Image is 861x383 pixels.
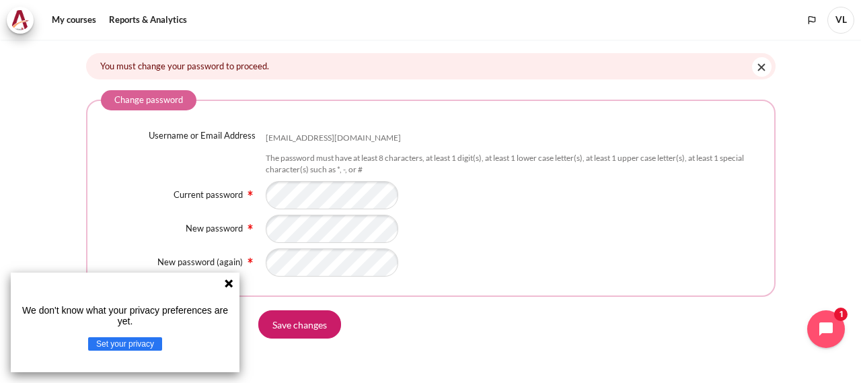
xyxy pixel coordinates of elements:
[47,7,101,34] a: My courses
[827,7,854,34] a: User menu
[245,256,256,264] span: Required
[101,90,196,110] legend: Change password
[174,189,243,200] label: Current password
[86,53,776,79] div: You must change your password to proceed.
[258,310,341,339] input: Save changes
[88,337,162,351] button: Set your privacy
[245,188,256,199] img: Required
[157,256,243,267] label: New password (again)
[16,305,234,326] p: We don't know what your privacy preferences are yet.
[104,7,192,34] a: Reports & Analytics
[7,7,40,34] a: Architeck Architeck
[245,255,256,266] img: Required
[245,221,256,232] img: Required
[802,10,822,30] button: Languages
[149,129,256,143] label: Username or Email Address
[266,133,401,144] div: [EMAIL_ADDRESS][DOMAIN_NAME]
[266,153,761,176] div: The password must have at least 8 characters, at least 1 digit(s), at least 1 lower case letter(s...
[245,221,256,230] span: Required
[827,7,854,34] span: VL
[11,10,30,30] img: Architeck
[186,223,243,234] label: New password
[245,188,256,196] span: Required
